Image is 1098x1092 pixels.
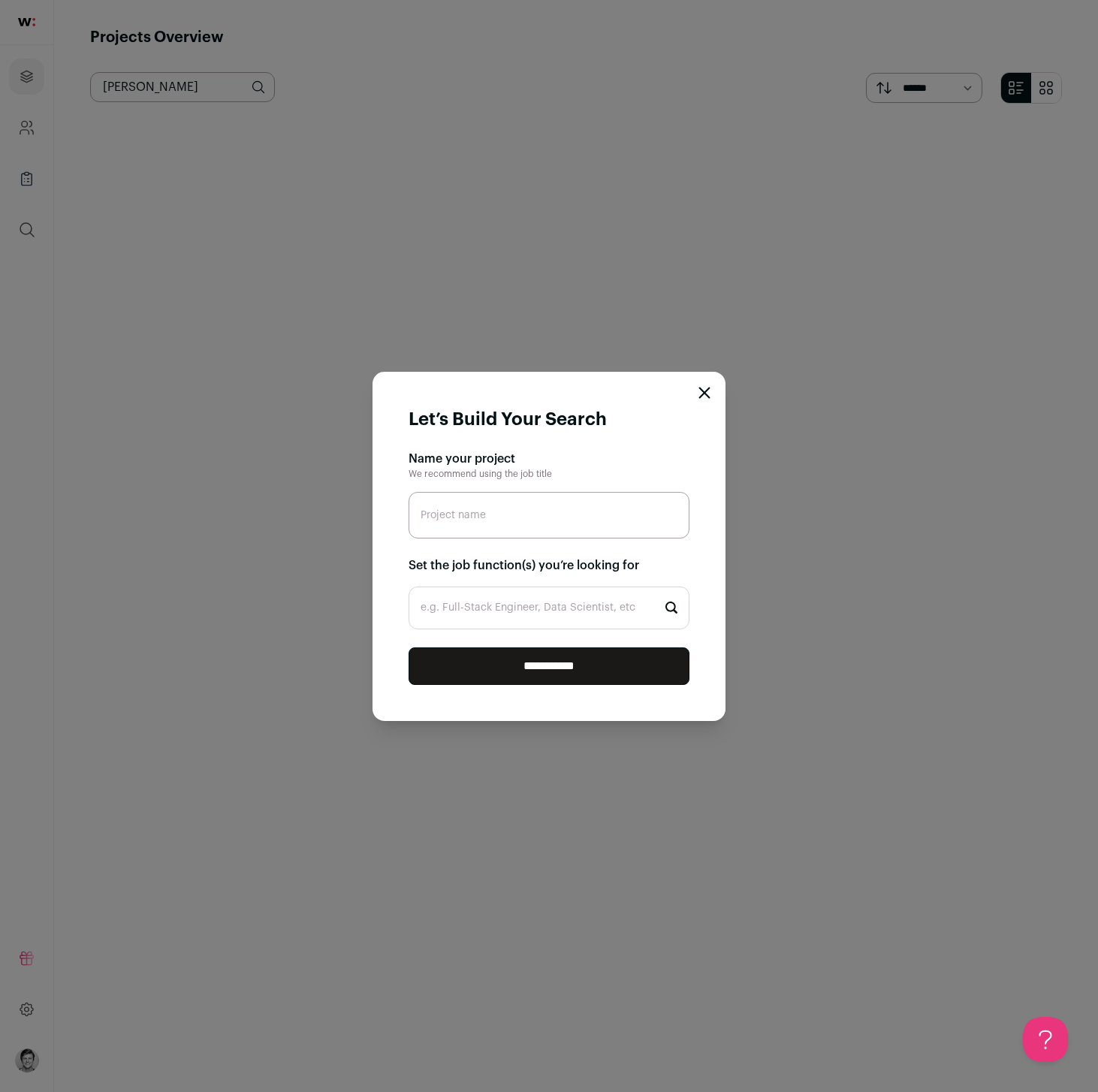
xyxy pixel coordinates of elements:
input: Project name [409,492,689,538]
h1: Let’s Build Your Search [409,408,607,432]
button: Close modal [698,387,710,399]
input: Start typing... [409,587,689,629]
iframe: Help Scout Beacon - Open [1023,1017,1068,1062]
span: We recommend using the job title [409,469,552,478]
h2: Set the job function(s) you’re looking for [409,557,689,575]
h2: Name your project [409,450,689,468]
